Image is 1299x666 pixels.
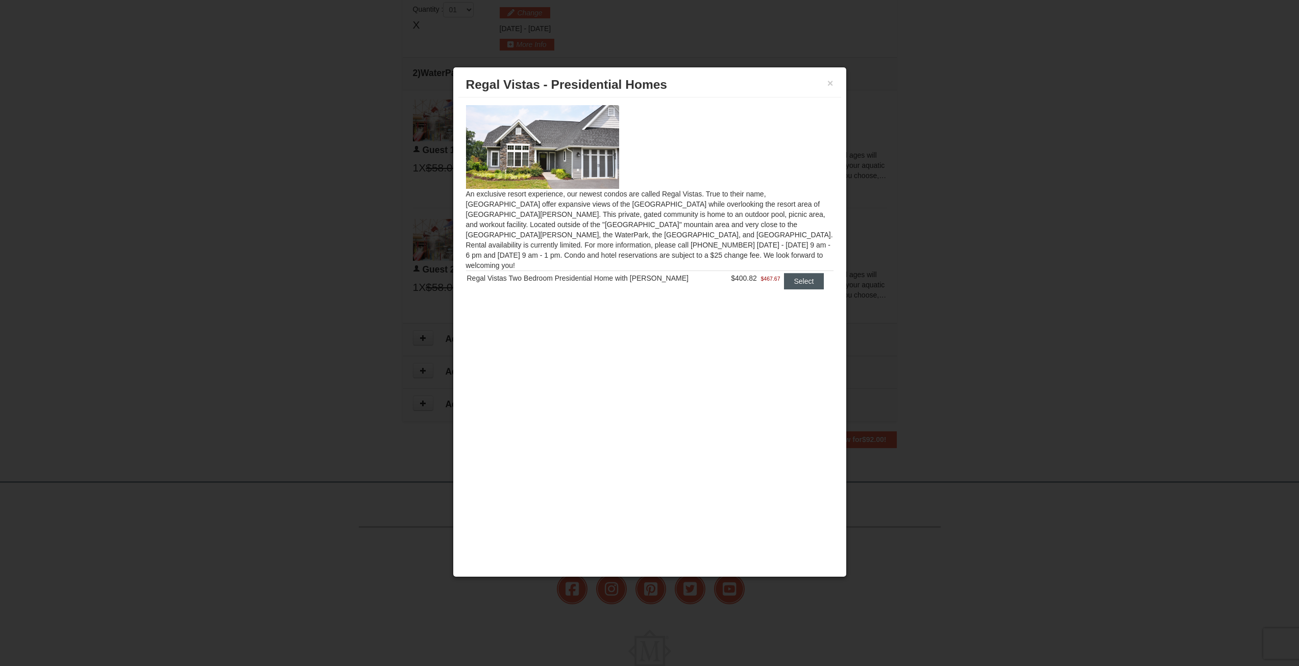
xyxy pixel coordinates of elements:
[784,273,824,289] button: Select
[467,273,722,283] div: Regal Vistas Two Bedroom Presidential Home with [PERSON_NAME]
[466,78,667,91] span: Regal Vistas - Presidential Homes
[731,274,757,282] span: $400.82
[458,97,841,310] div: An exclusive resort experience, our newest condos are called Regal Vistas. True to their name, [G...
[466,105,619,189] img: 19218991-1-902409a9.jpg
[827,78,834,88] button: ×
[761,274,780,284] span: $467.67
